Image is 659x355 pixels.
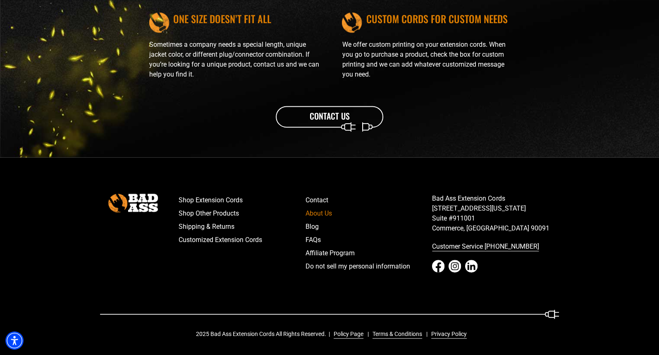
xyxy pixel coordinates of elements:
[196,330,473,338] div: 2025 Bad Ass Extension Cords All Rights Reserved.
[149,40,322,79] p: Sometimes a company needs a special length, unique jacket color, or different plug/connector comb...
[170,12,271,30] h4: ONE SIZE DOESN’T FIT ALL
[179,194,306,207] a: Shop Extension Cords
[428,330,467,338] a: Privacy Policy
[108,194,158,212] img: Bad Ass Extension Cords
[432,194,559,233] p: Bad Ass Extension Cords [STREET_ADDRESS][US_STATE] Suite #911001 Commerce, [GEOGRAPHIC_DATA] 90091
[179,233,306,247] a: Customized Extension Cords
[363,12,507,30] h4: CUSTOM CORDS FOR CUSTOM NEEDS
[449,260,461,272] a: Instagram - open in a new tab
[342,40,510,79] p: We offer custom printing on your extension cords. When you go to purchase a product, check the bo...
[465,260,478,272] a: LinkedIn - open in a new tab
[276,106,383,127] a: CONTACT US
[306,260,432,273] a: Do not sell my personal information
[432,240,559,253] a: call 833-674-1699
[5,331,24,350] div: Accessibility Menu
[306,233,432,247] a: FAQs
[330,330,363,338] a: Policy Page
[369,330,422,338] a: Terms & Conditions
[432,260,444,272] a: Facebook - open in a new tab
[179,207,306,220] a: Shop Other Products
[306,207,432,220] a: About Us
[179,220,306,233] a: Shipping & Returns
[306,220,432,233] a: Blog
[306,247,432,260] a: Affiliate Program
[306,194,432,207] a: Contact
